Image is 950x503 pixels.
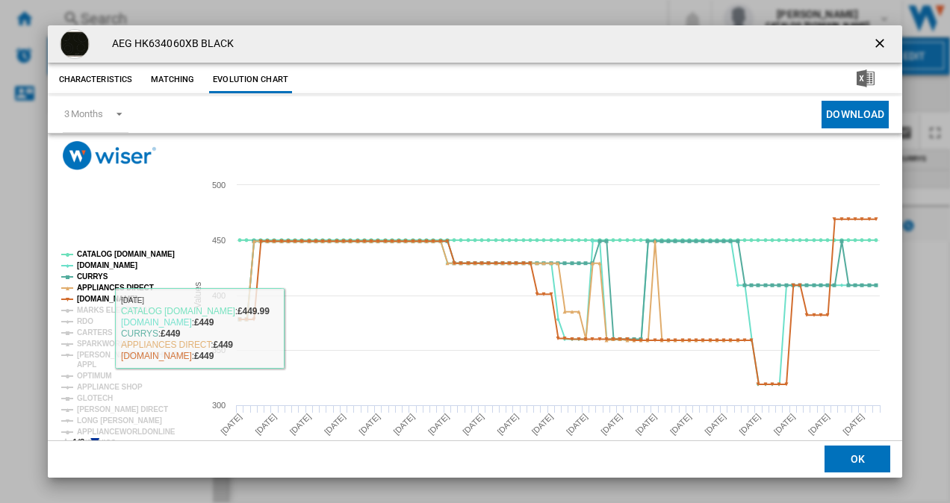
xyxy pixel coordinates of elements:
[209,66,292,93] button: Evolution chart
[857,69,875,87] img: excel-24x24.png
[212,401,226,410] tspan: 300
[426,412,450,437] tspan: [DATE]
[825,446,890,473] button: OK
[530,412,554,437] tspan: [DATE]
[599,412,624,437] tspan: [DATE]
[772,412,796,437] tspan: [DATE]
[60,29,90,59] img: 619_ouzwcol._ac_sl1500_.jpg
[77,428,176,436] tspan: APPLIANCEWORLDONLINE
[461,412,485,437] tspan: [DATE]
[77,416,162,425] tspan: LONG [PERSON_NAME]
[253,412,278,437] tspan: [DATE]
[866,29,896,59] button: getI18NText('BUTTONS.CLOSE_DIALOG')
[357,412,382,437] tspan: [DATE]
[140,66,205,93] button: Matching
[77,360,96,369] tspan: APPL
[105,37,235,51] h4: AEG HK634060XB BLACK
[77,295,137,303] tspan: [DOMAIN_NAME]
[633,412,658,437] tspan: [DATE]
[219,412,243,437] tspan: [DATE]
[703,412,727,437] tspan: [DATE]
[495,412,520,437] tspan: [DATE]
[77,317,93,325] tspan: RDO
[77,261,137,269] tspan: [DOMAIN_NAME]
[288,412,312,437] tspan: [DATE]
[77,394,113,402] tspan: GLOTECH
[77,328,113,337] tspan: CARTERS
[212,181,226,190] tspan: 500
[77,284,154,292] tspan: APPLIANCES DIRECT
[77,372,112,380] tspan: OPTIMUM
[212,236,226,245] tspan: 450
[822,101,889,128] button: Download
[72,437,85,448] text: 1/2
[77,405,168,413] tspan: [PERSON_NAME] DIRECT
[668,412,692,437] tspan: [DATE]
[64,108,103,119] div: 3 Months
[48,25,903,478] md-dialog: Product popup
[391,412,416,437] tspan: [DATE]
[77,306,152,314] tspan: MARKS ELECTRICAL
[807,412,831,437] tspan: [DATE]
[77,351,185,359] tspan: [PERSON_NAME] KITCHENS &
[63,141,156,170] img: logo_wiser_300x94.png
[323,412,347,437] tspan: [DATE]
[841,412,866,437] tspan: [DATE]
[77,383,143,391] tspan: APPLIANCE SHOP
[212,291,226,300] tspan: 400
[192,282,202,308] tspan: Values
[833,66,898,93] button: Download in Excel
[77,250,175,258] tspan: CATALOG [DOMAIN_NAME]
[212,346,226,354] tspan: 350
[737,412,762,437] tspan: [DATE]
[77,272,108,281] tspan: CURRYS
[77,340,130,348] tspan: SPARKWORLD
[55,66,137,93] button: Characteristics
[565,412,589,437] tspan: [DATE]
[872,36,890,54] ng-md-icon: getI18NText('BUTTONS.CLOSE_DIALOG')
